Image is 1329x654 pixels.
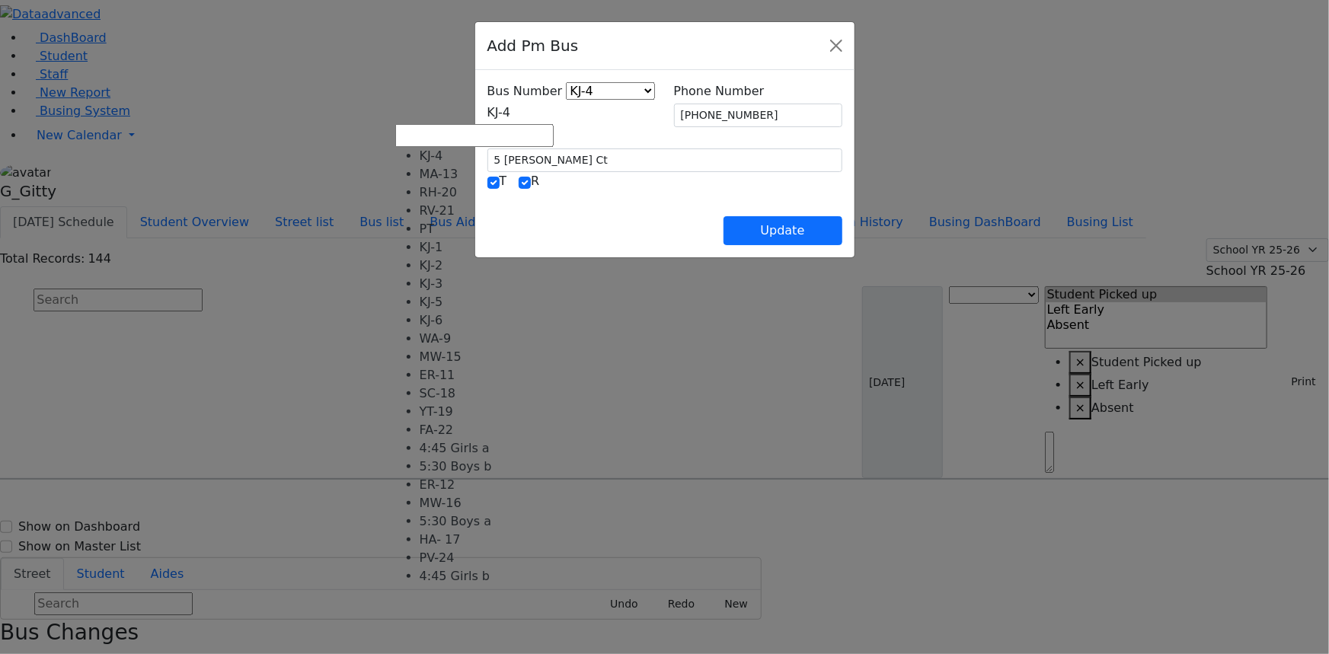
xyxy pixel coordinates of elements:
[420,238,554,257] li: KJ-1
[420,293,554,311] li: KJ-5
[420,147,554,165] li: KJ-4
[420,476,554,494] li: ER-12
[420,549,554,567] li: PV-24
[420,421,554,439] li: FA-22
[420,202,554,220] li: RV-21
[420,311,554,330] li: KJ-6
[487,148,842,172] input: Address
[420,183,554,202] li: RH-20
[420,439,554,458] li: 4:45 Girls a
[487,105,511,120] span: KJ-4
[420,494,554,512] li: MW-16
[420,384,554,403] li: SC-18
[420,512,554,531] li: 5:30 Boys a
[420,330,554,348] li: WA-9
[420,165,554,183] li: MA-13
[420,348,554,366] li: MW-15
[724,216,842,245] button: Update
[420,275,554,293] li: KJ-3
[420,220,554,238] li: PT
[420,458,554,476] li: 5:30 Boys b
[420,257,554,275] li: KJ-2
[395,124,554,147] input: Search
[420,567,554,585] li: 4:45 Girls b
[420,366,554,384] li: ER-11
[674,104,842,127] input: Phone Number
[420,531,554,549] li: HA- 17
[824,33,848,58] button: Close
[420,403,554,421] li: YT-19
[674,82,765,100] label: Phone Number
[487,82,563,100] label: Bus Number
[487,34,579,57] h5: Add Pm Bus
